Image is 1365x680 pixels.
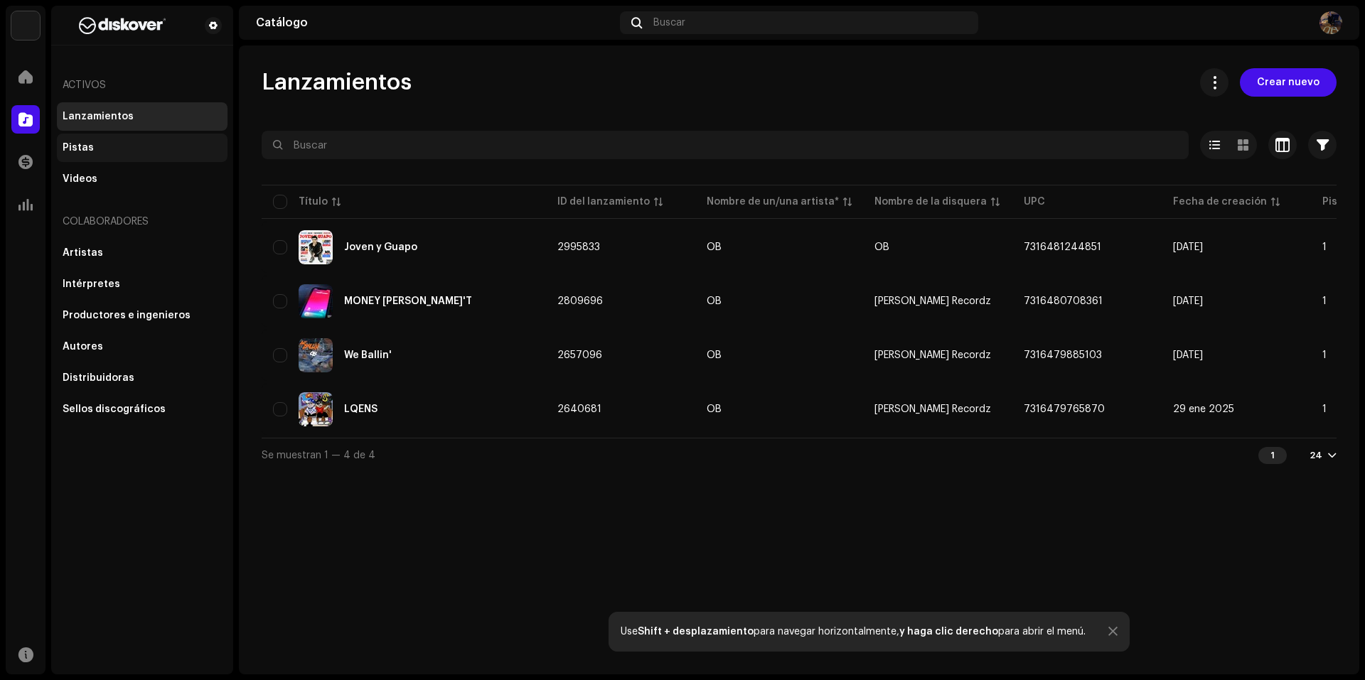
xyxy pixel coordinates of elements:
[557,296,603,306] span: 2809696
[1173,242,1203,252] span: 2 sept 2025
[299,338,333,372] img: a50b5c5f-0e36-428d-8a68-a382e393aeda
[1319,11,1342,34] img: 78b35ea3-2a3f-43b6-b342-bd83a536f5db
[262,450,375,460] span: Se muestran 1 — 4 de 4
[63,142,94,153] div: Pistas
[707,242,852,252] span: OB
[1173,195,1267,209] div: Fecha de creación
[557,404,601,414] span: 2640681
[57,205,227,239] re-a-nav-header: Colaboradores
[57,134,227,162] re-m-nav-item: Pistas
[63,111,134,122] div: Lanzamientos
[1258,447,1287,464] div: 1
[63,247,103,259] div: Artistas
[874,350,991,360] span: Ganger Recordz
[63,17,182,34] img: b627a117-4a24-417a-95e9-2d0c90689367
[57,395,227,423] re-m-nav-item: Sellos discográficos
[1173,404,1234,414] span: 29 ene 2025
[344,350,392,360] div: We Ballin'
[63,310,191,321] div: Productores e ingenieros
[557,195,650,209] div: ID del lanzamiento
[557,350,602,360] span: 2657096
[57,68,227,102] re-a-nav-header: Activos
[299,284,333,318] img: 30947038-e3fe-4bb5-9552-885b3fd90a51
[707,195,839,209] div: Nombre de un/una artista*
[899,627,998,637] strong: y haga clic derecho
[63,372,134,384] div: Distribuidoras
[63,341,103,352] div: Autores
[874,242,889,252] span: OB
[1024,296,1103,306] span: 7316480708361
[1024,350,1102,360] span: 7316479885103
[874,296,991,306] span: Ganger Recordz
[256,17,614,28] div: Catálogo
[299,195,328,209] div: Título
[1310,450,1322,461] div: 24
[1240,68,1337,97] button: Crear nuevo
[874,195,987,209] div: Nombre de la disquera
[621,626,1086,637] div: Use para navegar horizontalmente, para abrir el menú.
[63,404,166,415] div: Sellos discográficos
[638,627,754,637] strong: Shift + desplazamiento
[57,239,227,267] re-m-nav-item: Artistas
[262,131,1189,159] input: Buscar
[57,364,227,392] re-m-nav-item: Distribuidoras
[63,279,120,290] div: Intérpretes
[57,270,227,298] re-m-nav-item: Intérpretes
[344,404,378,414] div: LQENS
[299,230,333,264] img: 58b9e4ed-1872-4e92-8cd5-d0b85847f61f
[707,242,722,252] div: OB
[344,296,472,306] div: MONEY LOVEN'T
[707,404,722,414] div: OB
[299,392,333,426] img: 9b7fe196-783a-4920-af9d-6be3796911c9
[653,17,685,28] span: Buscar
[57,333,227,361] re-m-nav-item: Autores
[557,242,600,252] span: 2995833
[707,350,852,360] span: OB
[707,296,722,306] div: OB
[1024,404,1105,414] span: 7316479765870
[1257,68,1319,97] span: Crear nuevo
[262,68,412,97] span: Lanzamientos
[344,242,417,252] div: Joven y Guapo
[1173,350,1203,360] span: 11 feb 2025
[874,404,991,414] span: Ganger Recordz
[1173,296,1203,306] span: 19 may 2025
[57,165,227,193] re-m-nav-item: Videos
[57,301,227,330] re-m-nav-item: Productores e ingenieros
[63,173,97,185] div: Videos
[707,350,722,360] div: OB
[707,404,852,414] span: OB
[11,11,40,40] img: 297a105e-aa6c-4183-9ff4-27133c00f2e2
[57,102,227,131] re-m-nav-item: Lanzamientos
[1024,242,1101,252] span: 7316481244851
[707,296,852,306] span: OB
